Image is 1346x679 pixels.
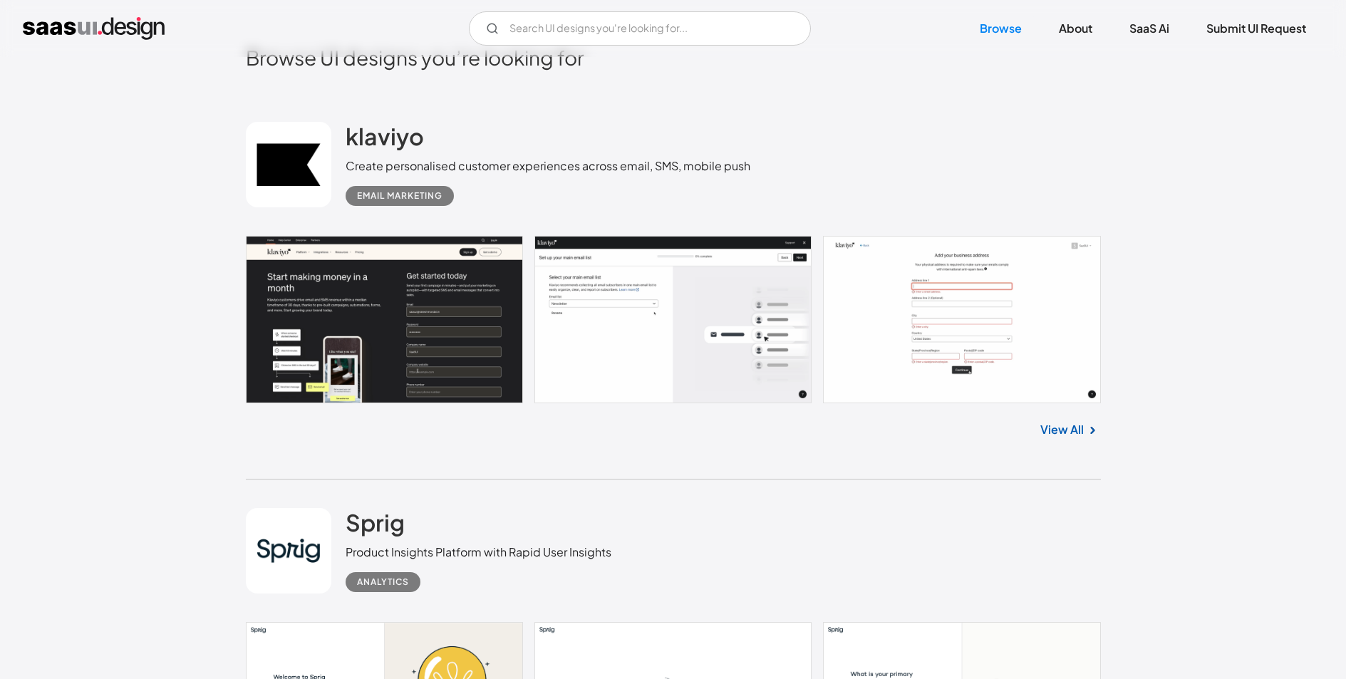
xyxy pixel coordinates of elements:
a: klaviyo [346,122,424,157]
a: Browse [963,13,1039,44]
h2: Sprig [346,508,405,537]
div: Product Insights Platform with Rapid User Insights [346,544,611,561]
a: SaaS Ai [1112,13,1186,44]
h2: klaviyo [346,122,424,150]
input: Search UI designs you're looking for... [469,11,811,46]
a: View All [1040,421,1084,438]
a: Sprig [346,508,405,544]
a: home [23,17,165,40]
form: Email Form [469,11,811,46]
a: Submit UI Request [1189,13,1323,44]
div: Email Marketing [357,187,442,204]
div: Create personalised customer experiences across email, SMS, mobile push [346,157,750,175]
a: About [1042,13,1109,44]
h2: Browse UI designs you’re looking for [246,45,1101,70]
div: Analytics [357,574,409,591]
